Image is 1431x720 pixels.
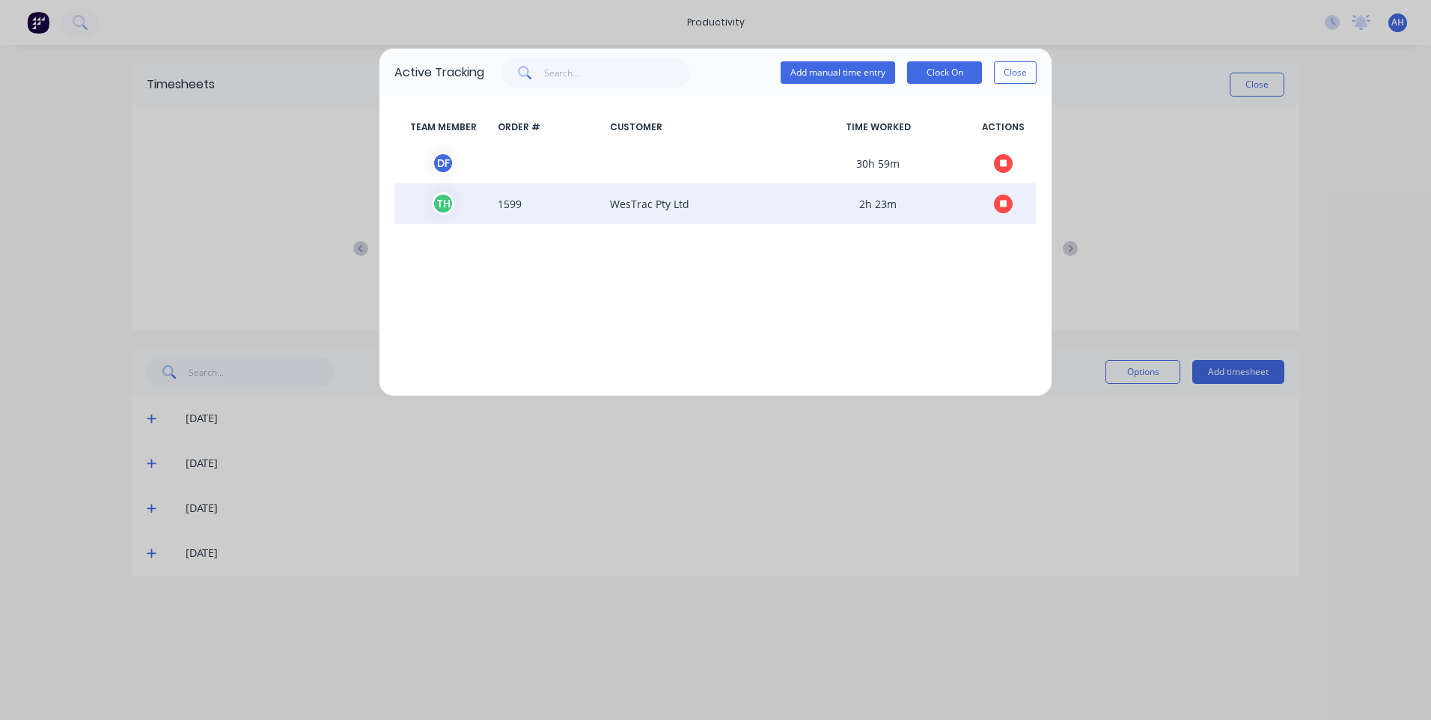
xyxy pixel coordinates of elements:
span: 2h 23m [787,192,969,215]
input: Search... [544,58,690,88]
div: D F [432,152,454,174]
span: WesTrac Pty Ltd [604,192,787,215]
button: Clock On [907,61,982,84]
span: 30h 59m [787,152,969,174]
span: ORDER # [492,120,604,134]
div: T H [432,192,454,215]
span: 1599 [492,192,604,215]
button: Close [994,61,1037,84]
div: Active Tracking [394,64,484,82]
span: TIME WORKED [787,120,969,134]
span: CUSTOMER [604,120,787,134]
button: Add manual time entry [781,61,895,84]
span: ACTIONS [969,120,1037,134]
span: TEAM MEMBER [394,120,492,134]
